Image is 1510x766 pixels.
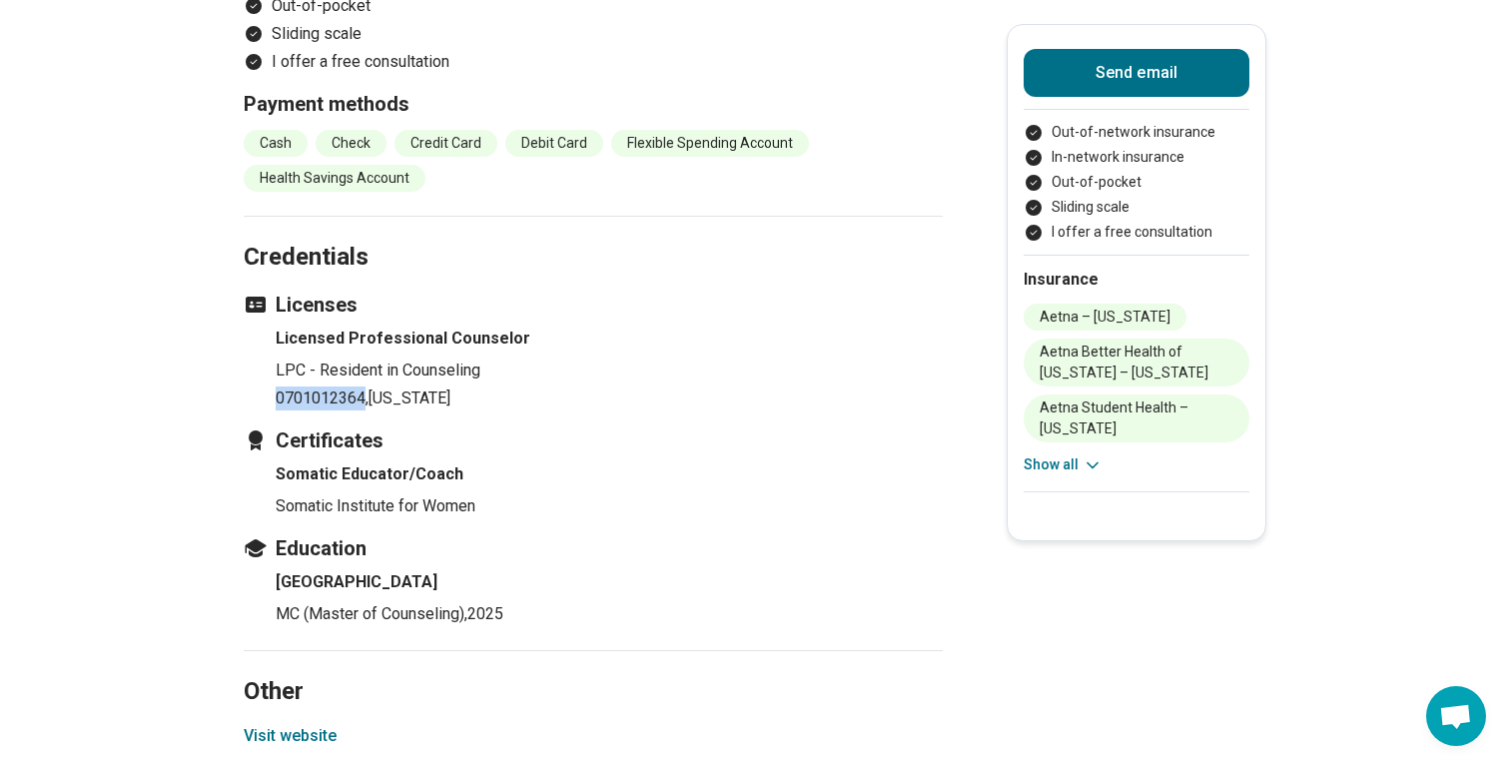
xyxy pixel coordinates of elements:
[276,359,943,383] p: LPC - Resident in Counseling
[1024,268,1249,292] h2: Insurance
[244,627,943,709] h2: Other
[276,602,943,626] p: MC (Master of Counseling) , 2025
[1426,686,1486,746] div: Open chat
[611,130,809,157] li: Flexible Spending Account
[366,388,450,407] span: , [US_STATE]
[1024,49,1249,97] button: Send email
[316,130,386,157] li: Check
[244,50,943,74] li: I offer a free consultation
[244,291,943,319] h3: Licenses
[244,90,943,118] h3: Payment methods
[244,130,308,157] li: Cash
[1024,197,1249,218] li: Sliding scale
[244,534,943,562] h3: Education
[276,494,943,518] p: Somatic Institute for Women
[276,386,943,410] p: 0701012364
[1024,304,1186,331] li: Aetna – [US_STATE]
[1024,122,1249,143] li: Out-of-network insurance
[244,426,943,454] h3: Certificates
[505,130,603,157] li: Debit Card
[276,327,943,351] h4: Licensed Professional Counselor
[1024,222,1249,243] li: I offer a free consultation
[1024,394,1249,442] li: Aetna Student Health – [US_STATE]
[276,462,943,486] h4: Somatic Educator/Coach
[244,193,943,275] h2: Credentials
[1024,454,1103,475] button: Show all
[1024,122,1249,243] ul: Payment options
[244,724,337,748] button: Visit website
[1024,147,1249,168] li: In-network insurance
[394,130,497,157] li: Credit Card
[1024,172,1249,193] li: Out-of-pocket
[244,22,943,46] li: Sliding scale
[244,165,425,192] li: Health Savings Account
[1024,339,1249,386] li: Aetna Better Health of [US_STATE] – [US_STATE]
[276,570,943,594] h4: [GEOGRAPHIC_DATA]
